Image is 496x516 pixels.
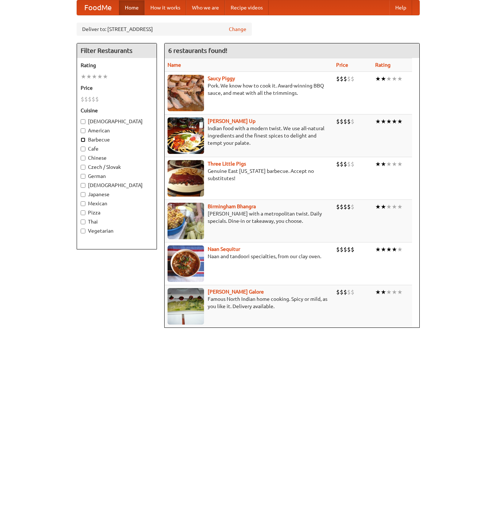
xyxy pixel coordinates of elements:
p: Pork. We know how to cook it. Award-winning BBQ sauce, and meat with all the trimmings. [168,82,331,97]
li: ★ [397,160,403,168]
li: ★ [386,160,392,168]
label: Pizza [81,209,153,216]
a: Three Little Pigs [208,161,246,167]
b: [PERSON_NAME] Galore [208,289,264,295]
li: ★ [375,288,381,296]
li: ★ [381,245,386,253]
label: Japanese [81,191,153,198]
li: ★ [92,73,97,81]
a: Help [389,0,412,15]
li: $ [340,160,343,168]
li: $ [351,75,354,83]
a: How it works [145,0,186,15]
a: FoodMe [77,0,119,15]
a: Price [336,62,348,68]
li: $ [340,288,343,296]
input: Japanese [81,192,85,197]
label: American [81,127,153,134]
label: Thai [81,218,153,225]
label: Cafe [81,145,153,152]
a: Change [229,26,246,33]
li: ★ [392,75,397,83]
li: $ [351,160,354,168]
li: $ [351,288,354,296]
img: bhangra.jpg [168,203,204,239]
label: Mexican [81,200,153,207]
h5: Cuisine [81,107,153,114]
li: ★ [381,117,386,125]
li: ★ [397,75,403,83]
input: Cafe [81,147,85,151]
li: $ [340,245,343,253]
input: Barbecue [81,137,85,142]
b: [PERSON_NAME] Up [208,118,255,124]
p: Genuine East [US_STATE] barbecue. Accept no substitutes! [168,167,331,182]
li: ★ [386,288,392,296]
li: ★ [381,288,386,296]
li: ★ [386,203,392,211]
li: $ [92,95,95,103]
img: saucy.jpg [168,75,204,111]
li: $ [347,117,351,125]
li: $ [336,245,340,253]
li: ★ [81,73,86,81]
li: ★ [375,75,381,83]
img: naansequitur.jpg [168,245,204,282]
label: Czech / Slovak [81,163,153,171]
li: ★ [381,75,386,83]
li: $ [343,245,347,253]
p: Famous North Indian home cooking. Spicy or mild, as you like it. Delivery available. [168,295,331,310]
input: Pizza [81,210,85,215]
a: Name [168,62,181,68]
h4: Filter Restaurants [77,43,157,58]
li: ★ [392,245,397,253]
img: currygalore.jpg [168,288,204,325]
li: $ [336,288,340,296]
li: ★ [381,160,386,168]
li: ★ [397,117,403,125]
li: ★ [375,245,381,253]
li: $ [351,245,354,253]
label: [DEMOGRAPHIC_DATA] [81,118,153,125]
li: ★ [381,203,386,211]
li: $ [343,203,347,211]
label: [DEMOGRAPHIC_DATA] [81,182,153,189]
img: littlepigs.jpg [168,160,204,197]
li: $ [343,75,347,83]
li: $ [88,95,92,103]
li: ★ [97,73,103,81]
li: $ [343,160,347,168]
input: German [81,174,85,179]
li: ★ [386,245,392,253]
li: $ [343,288,347,296]
li: $ [84,95,88,103]
h5: Price [81,84,153,92]
li: ★ [397,245,403,253]
li: $ [340,75,343,83]
a: Home [119,0,145,15]
a: Birmingham Bhangra [208,203,256,209]
label: Barbecue [81,136,153,143]
a: Naan Sequitur [208,246,240,252]
h5: Rating [81,62,153,69]
div: Deliver to: [STREET_ADDRESS] [77,23,252,36]
li: ★ [397,288,403,296]
input: Mexican [81,201,85,206]
b: Saucy Piggy [208,75,235,81]
input: [DEMOGRAPHIC_DATA] [81,119,85,124]
li: $ [347,160,351,168]
li: ★ [392,203,397,211]
input: Vegetarian [81,229,85,233]
p: Naan and tandoori specialties, from our clay oven. [168,253,331,260]
li: $ [347,75,351,83]
li: ★ [375,117,381,125]
li: $ [336,117,340,125]
input: American [81,128,85,133]
li: $ [336,75,340,83]
li: ★ [392,288,397,296]
li: $ [347,245,351,253]
li: ★ [375,203,381,211]
input: Chinese [81,156,85,160]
